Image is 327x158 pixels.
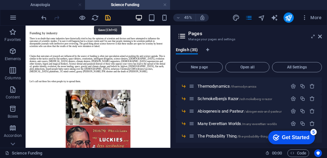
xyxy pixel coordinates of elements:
[291,108,296,114] div: Settings
[196,84,287,88] div: Thermodynamics/thermodynamics
[291,83,296,89] div: Settings
[245,14,253,21] button: pages
[299,12,324,23] button: More
[40,14,48,21] i: Undo: Change pages (Ctrl+Z)
[6,95,20,100] p: Content
[300,96,305,101] div: Duplicate
[272,62,322,72] button: All Settings
[104,14,112,21] button: save
[40,14,48,21] button: undo
[196,122,287,126] div: Many Everettian Worlds/many-everettian-worlds
[198,84,256,89] span: Thermodynamics
[199,15,205,20] i: On resize automatically adjust zoom level to fit chosen device.
[173,14,196,21] button: 45%
[271,14,278,21] button: text_generator
[272,149,282,157] span: 00 00
[275,65,319,69] span: All Settings
[78,14,86,21] button: Click here to leave preview mode and continue editing
[5,56,21,61] p: Elements
[301,14,322,21] span: More
[239,97,272,101] span: /schmokelberg-s-razor
[5,149,43,157] a: Click to cancel selection. Double-click to open Pages
[47,1,54,8] div: 5
[284,12,294,23] button: publish
[19,7,46,13] div: Get Started
[230,85,256,88] span: /thermodynamics
[4,37,21,42] p: Favorites
[188,36,309,42] h3: Manage your pages and settings
[242,122,277,126] span: /many-everettian-worlds
[91,14,99,21] i: Reload page
[8,114,18,119] p: Boxes
[188,31,322,36] h2: Pages
[287,149,309,157] button: Code
[176,62,223,72] button: New page
[198,109,282,114] span: Abiogenesis and Pasteur
[179,65,220,69] span: New page
[285,14,292,21] i: Publish
[196,97,287,101] div: Schmokelberg's Razor/schmokelberg-s-razor
[258,14,265,21] i: Navigator
[176,46,198,55] span: English (35)
[258,14,266,21] button: navigator
[309,96,315,101] div: Remove
[291,96,296,101] div: Settings
[196,134,287,138] div: The Probability Thing/the-probability-thing
[309,83,315,89] div: Remove
[228,65,267,69] span: Open all
[290,149,306,157] span: Code
[271,14,278,21] i: AI Writer
[309,121,315,126] div: Remove
[4,133,22,138] p: Accordion
[91,14,99,21] button: reload
[300,83,305,89] div: Duplicate
[232,14,240,21] button: design
[276,151,277,155] span: :
[85,1,170,8] h4: Science Funding
[300,121,305,126] div: Duplicate
[198,96,272,101] span: Schmokelberg's Razor
[198,134,268,138] span: Click to open page
[291,121,296,126] div: Settings
[183,14,193,21] h6: 45%
[300,108,305,114] div: Duplicate
[225,62,269,72] button: Open all
[196,109,287,113] div: Abiogenesis and Pasteur/abiogenesis-and-pasteur
[309,108,315,114] div: Remove
[265,149,282,157] h6: Session time
[314,149,322,157] button: Usercentrics
[5,75,21,81] p: Columns
[5,3,52,17] div: Get Started 5 items remaining, 0% complete
[237,135,268,138] span: /the-probability-thing
[198,121,277,126] span: Click to open page
[176,47,322,59] div: Language Tabs
[244,110,281,113] span: /abiogenesis-and-pasteur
